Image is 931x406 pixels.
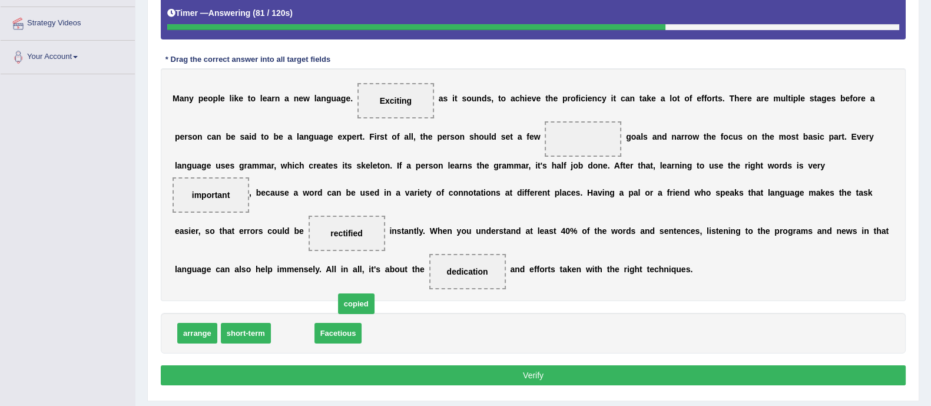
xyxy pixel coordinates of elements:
b: . [390,161,392,170]
b: o [853,94,858,103]
b: h [706,132,711,141]
b: e [263,94,267,103]
b: t [385,132,387,141]
b: , [274,161,276,170]
b: e [800,94,805,103]
b: e [180,132,184,141]
b: i [249,132,251,141]
b: u [733,132,738,141]
b: e [697,94,701,103]
b: e [747,94,752,103]
b: y [602,94,607,103]
b: f [721,132,724,141]
b: s [469,132,474,141]
b: t [360,132,363,141]
b: n [197,132,203,141]
b: I [397,161,399,170]
b: d [482,94,487,103]
b: g [341,94,346,103]
b: u [331,94,336,103]
b: e [428,132,433,141]
b: r [271,94,274,103]
b: s [347,161,352,170]
b: o [479,132,484,141]
b: p [793,94,799,103]
b: o [433,161,438,170]
b: p [562,94,568,103]
b: b [273,132,279,141]
b: u [472,94,477,103]
b: s [188,132,193,141]
b: t [261,132,264,141]
b: t [545,94,548,103]
b: l [370,161,373,170]
b: c [207,132,211,141]
div: * Drag the correct answer into all target fields [161,54,335,65]
b: m [259,161,266,170]
b: l [297,132,299,141]
b: s [221,161,226,170]
b: i [375,132,377,141]
b: e [862,132,866,141]
b: r [271,161,274,170]
b: e [220,94,225,103]
b: ( [253,8,256,18]
b: n [321,94,326,103]
b: l [786,94,788,103]
b: r [744,94,747,103]
b: u [781,94,786,103]
b: n [294,94,299,103]
b: e [553,94,558,103]
b: t [455,94,458,103]
b: a [244,132,249,141]
b: s [443,94,448,103]
b: a [319,132,323,141]
b: t [420,132,423,141]
b: a [284,94,289,103]
b: o [392,132,397,141]
b: e [505,132,510,141]
b: e [279,132,283,141]
b: v [532,94,536,103]
b: o [684,94,690,103]
b: n [657,132,662,141]
b: p [198,94,204,103]
b: t [326,161,329,170]
b: r [866,132,869,141]
b: e [527,94,532,103]
b: a [180,94,184,103]
b: n [304,132,309,141]
b: o [264,132,269,141]
b: a [267,94,271,103]
b: s [230,161,234,170]
b: e [740,94,744,103]
b: e [651,94,656,103]
b: l [448,161,450,170]
b: r [447,132,450,141]
b: f [704,94,707,103]
b: s [429,161,433,170]
b: g [323,132,329,141]
b: p [829,132,834,141]
b: o [631,132,637,141]
b: f [526,132,529,141]
b: e [226,161,230,170]
b: h [734,94,740,103]
b: t [796,132,799,141]
b: a [439,94,443,103]
b: s [810,94,814,103]
b: g [187,161,192,170]
b: e [861,94,866,103]
b: s [462,94,466,103]
b: s [791,132,796,141]
b: r [761,94,764,103]
b: t [510,132,513,141]
b: e [711,132,716,141]
b: g [239,161,244,170]
a: Your Account [1,41,135,70]
b: o [466,94,472,103]
b: a [870,94,874,103]
b: e [329,132,333,141]
b: s [738,132,743,141]
b: g [626,132,631,141]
